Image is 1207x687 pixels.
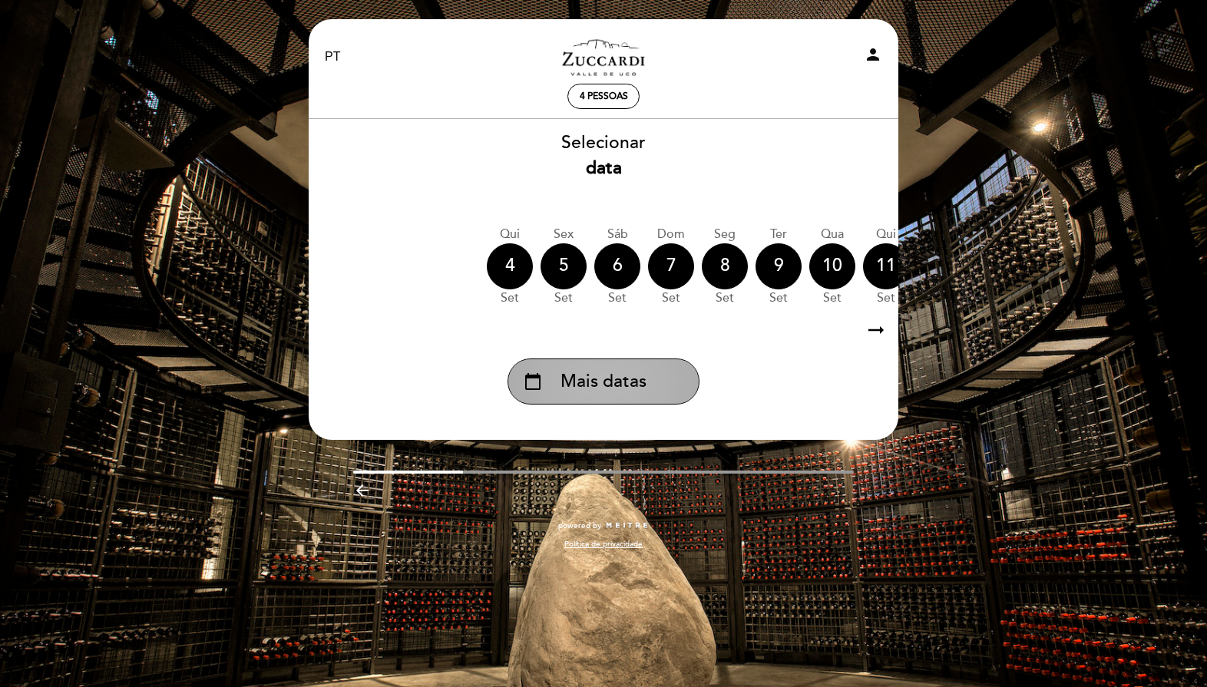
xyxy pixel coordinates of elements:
div: 10 [809,243,855,289]
div: 5 [541,243,587,289]
i: arrow_right_alt [865,314,888,347]
span: 4 pessoas [580,91,628,102]
div: Qui [487,226,533,243]
div: 11 [863,243,909,289]
div: Sáb [594,226,640,243]
span: powered by [558,520,601,531]
b: data [586,157,622,179]
div: Selecionar [308,130,899,181]
i: arrow_backward [353,481,372,500]
div: 7 [648,243,694,289]
a: Zuccardi Valle de Uco - Turismo [508,36,699,78]
span: Mais datas [561,369,646,395]
a: powered by [558,520,649,531]
div: Sex [541,226,587,243]
div: set [863,289,909,307]
div: 8 [702,243,748,289]
div: set [487,289,533,307]
div: 6 [594,243,640,289]
img: MEITRE [605,522,649,530]
div: set [594,289,640,307]
div: Seg [702,226,748,243]
div: set [756,289,802,307]
div: Ter [756,226,802,243]
div: set [702,289,748,307]
div: 9 [756,243,802,289]
div: set [541,289,587,307]
div: 4 [487,243,533,289]
div: set [809,289,855,307]
i: person [864,45,882,64]
div: set [648,289,694,307]
div: Qui [863,226,909,243]
div: Dom [648,226,694,243]
div: Qua [809,226,855,243]
button: person [864,45,882,69]
a: Política de privacidade [564,539,643,550]
i: calendar_today [524,368,542,395]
